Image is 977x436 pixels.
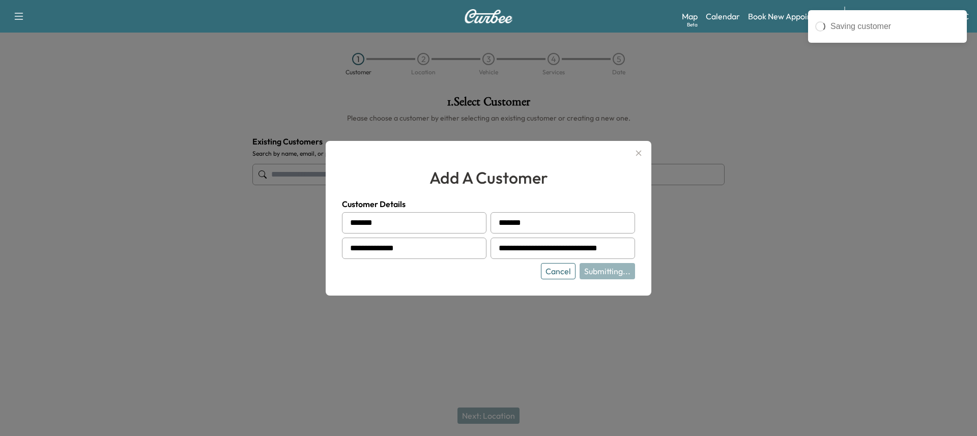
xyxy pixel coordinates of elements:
a: Calendar [706,10,740,22]
img: Curbee Logo [464,9,513,23]
a: Book New Appointment [748,10,834,22]
div: Saving customer [830,20,960,33]
h2: add a customer [342,165,635,190]
div: Beta [687,21,698,28]
a: MapBeta [682,10,698,22]
h4: Customer Details [342,198,635,210]
button: Cancel [541,263,576,279]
